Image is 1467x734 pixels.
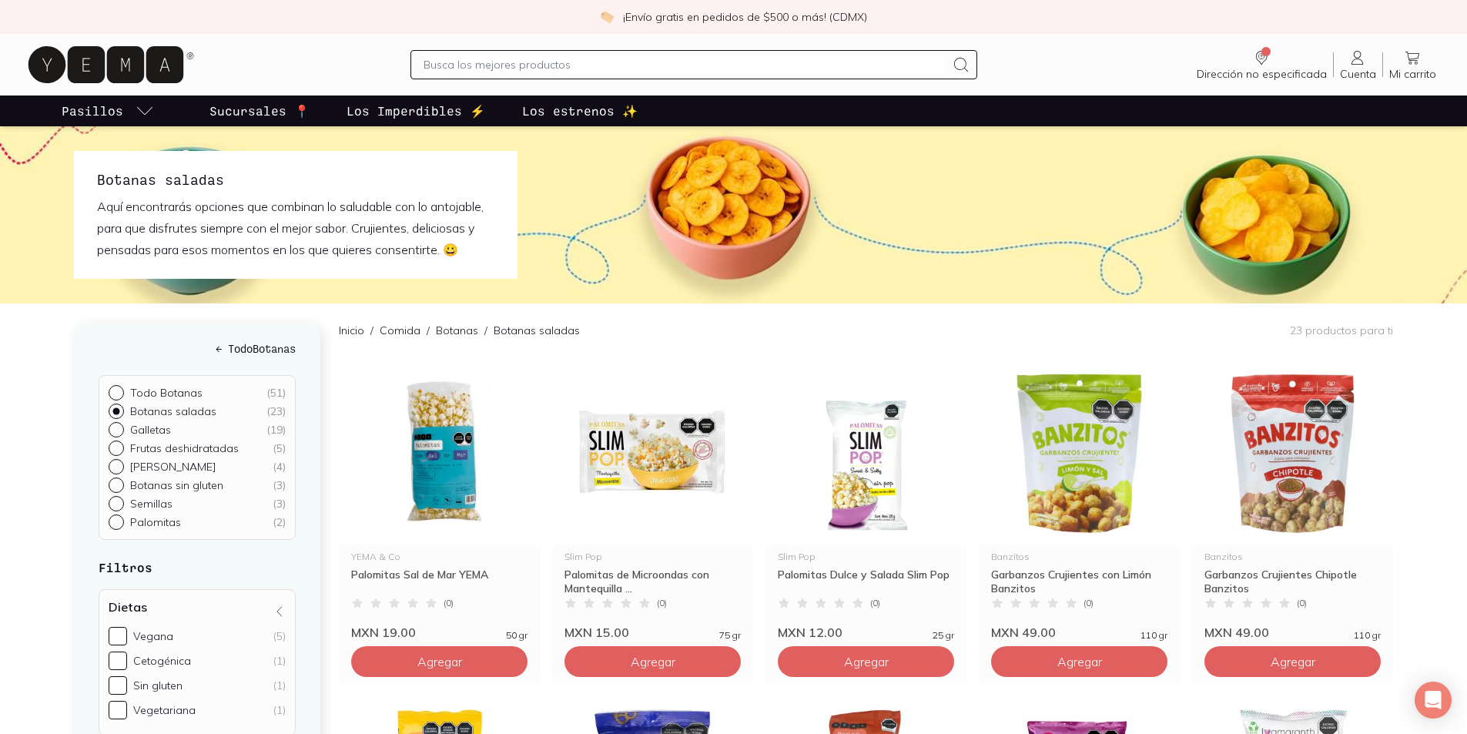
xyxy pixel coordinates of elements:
[266,423,286,437] div: ( 19 )
[991,552,1167,561] div: Banzitos
[1354,631,1381,640] span: 110 gr
[552,357,753,546] img: Palomitas de Microondas con Mantequilla Slim Pop - frente
[506,631,528,640] span: 50 gr
[130,423,171,437] p: Galletas
[991,625,1056,640] span: MXN 49.00
[494,323,580,338] p: Botanas saladas
[351,568,528,595] div: Palomitas Sal de Mar YEMA
[1192,357,1393,640] a: Garbanzos Crujientes Chipotle BanzitosBanzitosGarbanzos Crujientes Chipotle Banzitos(0)MXN 49.001...
[778,625,842,640] span: MXN 12.00
[436,323,478,337] a: Botanas
[206,96,313,126] a: Sucursales 📍
[133,703,196,717] div: Vegetariana
[351,625,416,640] span: MXN 19.00
[97,169,494,189] h1: Botanas saladas
[1271,654,1315,669] span: Agregar
[99,560,152,575] strong: Filtros
[1389,67,1436,81] span: Mi carrito
[933,631,954,640] span: 25 gr
[1290,323,1393,337] p: 23 productos para ti
[97,196,494,260] p: Aquí encontrarás opciones que combinan lo saludable con lo antojable, para que disfrutes siempre ...
[1191,49,1333,81] a: Dirección no especificada
[273,703,286,717] div: (1)
[979,357,1180,546] img: Garbanzos Crujientes con Limón Banzitos
[343,96,488,126] a: Los Imperdibles ⚡️
[273,629,286,643] div: (5)
[979,357,1180,640] a: Garbanzos Crujientes con Limón BanzitosBanzitosGarbanzos Crujientes con Limón Banzitos(0)MXN 49.0...
[844,654,889,669] span: Agregar
[519,96,641,126] a: Los estrenos ✨
[1084,598,1094,608] span: ( 0 )
[347,102,485,120] p: Los Imperdibles ⚡️
[99,340,296,357] h5: ← Todo Botanas
[719,631,741,640] span: 75 gr
[778,568,954,595] div: Palomitas Dulce y Salada Slim Pop
[59,96,157,126] a: pasillo-todos-link
[623,9,867,25] p: ¡Envío gratis en pedidos de $500 o más! (CDMX)
[273,478,286,492] div: ( 3 )
[778,552,954,561] div: Slim Pop
[380,323,420,337] a: Comida
[339,357,540,546] img: Palomitas 1
[339,323,364,337] a: Inicio
[209,102,310,120] p: Sucursales 📍
[130,441,239,455] p: Frutas deshidratadas
[130,478,223,492] p: Botanas sin gluten
[109,676,127,695] input: Sin gluten(1)
[564,568,741,595] div: Palomitas de Microondas con Mantequilla ...
[273,654,286,668] div: (1)
[1334,49,1382,81] a: Cuenta
[522,102,638,120] p: Los estrenos ✨
[1204,568,1381,595] div: Garbanzos Crujientes Chipotle Banzitos
[991,646,1167,677] button: Agregar
[273,515,286,529] div: ( 2 )
[130,386,203,400] p: Todo Botanas
[109,599,147,615] h4: Dietas
[109,701,127,719] input: Vegetariana(1)
[109,652,127,670] input: Cetogénica(1)
[273,497,286,511] div: ( 3 )
[351,552,528,561] div: YEMA & Co
[351,646,528,677] button: Agregar
[1383,49,1442,81] a: Mi carrito
[339,357,540,640] a: Palomitas 1YEMA & CoPalomitas Sal de Mar YEMA(0)MXN 19.0050 gr
[133,654,191,668] div: Cetogénica
[657,598,667,608] span: ( 0 )
[364,323,380,338] span: /
[564,625,629,640] span: MXN 15.00
[1197,67,1327,81] span: Dirección no especificada
[1204,646,1381,677] button: Agregar
[870,598,880,608] span: ( 0 )
[266,404,286,418] div: ( 23 )
[130,497,172,511] p: Semillas
[1297,598,1307,608] span: ( 0 )
[133,629,173,643] div: Vegana
[765,357,966,640] a: Slimpop-Palomitas-Sweet-&-Salty-25g-frenteSlim PopPalomitas Dulce y Salada Slim Pop(0)MXN 12.0025 gr
[62,102,123,120] p: Pasillos
[424,55,946,74] input: Busca los mejores productos
[444,598,454,608] span: ( 0 )
[765,357,966,546] img: Slimpop-Palomitas-Sweet-&-Salty-25g-frente
[991,568,1167,595] div: Garbanzos Crujientes con Limón Banzitos
[552,357,753,640] a: Palomitas de Microondas con Mantequilla Slim Pop - frenteSlim PopPalomitas de Microondas con Mant...
[1192,357,1393,546] img: Garbanzos Crujientes Chipotle Banzitos
[564,646,741,677] button: Agregar
[130,404,216,418] p: Botanas saladas
[420,323,436,338] span: /
[99,340,296,357] a: ← TodoBotanas
[417,654,462,669] span: Agregar
[1415,682,1452,719] div: Open Intercom Messenger
[778,646,954,677] button: Agregar
[133,679,183,692] div: Sin gluten
[1140,631,1167,640] span: 110 gr
[1204,552,1381,561] div: Banzitos
[130,515,181,529] p: Palomitas
[266,386,286,400] div: ( 51 )
[109,627,127,645] input: Vegana(5)
[478,323,494,338] span: /
[130,460,216,474] p: [PERSON_NAME]
[564,552,741,561] div: Slim Pop
[1204,625,1269,640] span: MXN 49.00
[1340,67,1376,81] span: Cuenta
[273,441,286,455] div: ( 5 )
